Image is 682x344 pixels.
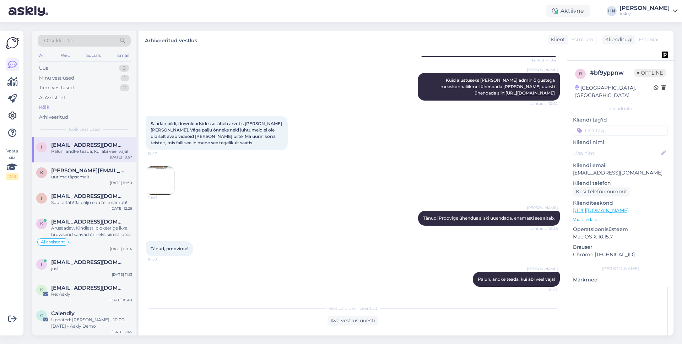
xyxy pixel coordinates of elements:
[44,37,72,44] span: Otsi kliente
[607,6,617,16] div: HN
[112,272,132,277] div: [DATE] 11:13
[51,193,125,199] span: info@teddystudio.ee
[51,259,125,265] span: info@kulmavares.ee
[51,199,132,206] div: Suur aitäh! Ja palju edu teile samuti!
[51,225,132,238] div: Arusaadav. Kindlasti blokeerige ikka, browserid saavad õnneks kiiresti otsa.
[39,84,74,91] div: Tiimi vestlused
[6,173,18,180] div: 2 / 3
[69,126,100,133] span: Kõik vestlused
[329,305,377,312] span: Vestlus on arhiveeritud
[602,36,633,43] div: Klienditugi
[573,207,629,214] a: [URL][DOMAIN_NAME]
[51,310,75,317] span: Calendly
[112,329,132,335] div: [DATE] 7:45
[619,5,670,11] div: [PERSON_NAME]
[530,226,558,231] span: Nähtud ✓ 10:48
[573,243,668,251] p: Brauser
[590,69,634,77] div: # bf9yppnw
[38,51,46,60] div: All
[39,114,68,121] div: Arhiveeritud
[39,75,74,82] div: Minu vestlused
[573,233,668,241] p: Mac OS X 10.15.7
[148,195,175,200] span: 10:47
[41,144,42,150] span: i
[120,75,129,82] div: 1
[423,215,555,221] span: Tänud! Proovige ühendus siiski uuendada, enamasti see aitab.
[51,142,125,148] span: info@mybreden.com
[328,316,378,326] div: Ava vestlus uuesti
[571,36,593,43] span: Estonian
[6,148,18,180] div: Vaata siia
[573,169,668,177] p: [EMAIL_ADDRESS][DOMAIN_NAME]
[40,313,43,318] span: C
[573,106,668,112] div: Kliendi info
[51,291,132,297] div: Re: Askly
[40,170,43,175] span: k
[619,11,670,17] div: Askly
[573,226,668,233] p: Operatsioonisüsteem
[51,265,132,272] div: just
[530,58,558,63] span: Nähtud ✓ 10:41
[41,240,65,244] span: Ai assistent
[51,174,132,180] div: uurime täpsemalt.
[110,246,132,252] div: [DATE] 12:04
[51,167,125,174] span: kristiina.laur@eestiloto.ee
[109,297,132,303] div: [DATE] 10:40
[579,71,582,76] span: b
[527,266,558,272] span: [PERSON_NAME]
[51,317,132,329] div: Updated: [PERSON_NAME] - 10:00 [DATE] - Askly Demo
[548,36,565,43] div: Klient
[530,101,558,106] span: Nähtud ✓ 10:42
[639,36,660,43] span: Estonian
[120,84,129,91] div: 2
[39,104,49,111] div: Kõik
[110,155,132,160] div: [DATE] 10:57
[51,285,125,291] span: kersti@jone.ee
[573,149,660,157] input: Lisa nimi
[40,287,43,292] span: k
[573,199,668,207] p: Klienditeekond
[573,162,668,169] p: Kliendi email
[573,139,668,146] p: Kliendi nimi
[39,65,48,72] div: Uus
[478,276,555,282] span: Palun, andke teada, kui abi veel vaja!
[146,166,174,195] img: Attachment
[619,5,678,17] a: [PERSON_NAME]Askly
[119,65,129,72] div: 0
[662,52,668,58] img: pd
[575,84,654,99] div: [GEOGRAPHIC_DATA], [GEOGRAPHIC_DATA]
[573,276,668,284] p: Märkmed
[546,5,590,17] div: Aktiivne
[41,262,42,267] span: i
[573,265,668,272] div: [PERSON_NAME]
[527,205,558,210] span: [PERSON_NAME]
[151,121,283,145] span: Saadan pildi, downloadsidesse läheb arvutis [PERSON_NAME] [PERSON_NAME]. Väga palju õnneks neid j...
[145,35,197,44] label: Arhiveeritud vestlus
[51,219,125,225] span: kai@lambertseesti.ee
[573,125,668,136] input: Lisa tag
[634,69,666,77] span: Offline
[148,257,174,262] span: 10:50
[573,251,668,258] p: Chrome [TECHNICAL_ID]
[148,151,174,156] span: 10:47
[39,94,65,101] div: AI Assistent
[59,51,72,60] div: Web
[110,206,132,211] div: [DATE] 12:26
[573,187,630,197] div: Küsi telefoninumbrit
[151,246,188,251] span: Tänud, proovime!
[51,148,132,155] div: Palun, andke teada, kui abi veel vaja!
[110,180,132,186] div: [DATE] 10:30
[573,116,668,124] p: Kliendi tag'id
[6,36,19,50] img: Askly Logo
[116,51,131,60] div: Email
[440,77,556,96] span: Kuid alustuseks [PERSON_NAME] admin õigustega meeskonnaliikmel ühendada [PERSON_NAME] uuesti ühen...
[531,287,558,292] span: 10:57
[40,221,43,226] span: k
[85,51,102,60] div: Socials
[41,195,42,201] span: i
[573,179,668,187] p: Kliendi telefon
[573,216,668,223] p: Vaata edasi ...
[527,67,558,72] span: [PERSON_NAME]
[505,90,555,96] a: [URL][DOMAIN_NAME]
